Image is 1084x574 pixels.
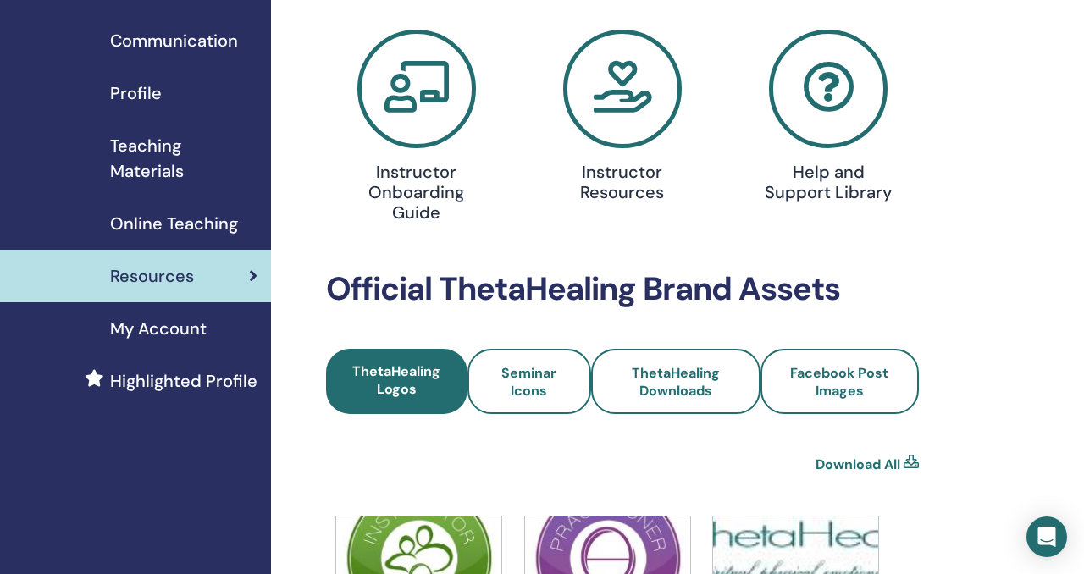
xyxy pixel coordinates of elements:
[351,162,482,223] h4: Instructor Onboarding Guide
[760,349,919,414] a: Facebook Post Images
[736,30,921,209] a: Help and Support Library
[110,211,238,236] span: Online Teaching
[110,263,194,289] span: Resources
[352,362,440,398] span: ThetaHealing Logos
[1026,516,1067,557] div: Open Intercom Messenger
[467,349,591,414] a: Seminar Icons
[632,364,720,400] span: ThetaHealing Downloads
[591,349,760,414] a: ThetaHealing Downloads
[790,364,888,400] span: Facebook Post Images
[110,133,257,184] span: Teaching Materials
[110,368,257,394] span: Highlighted Profile
[326,349,467,414] a: ThetaHealing Logos
[324,30,509,229] a: Instructor Onboarding Guide
[764,162,894,202] h4: Help and Support Library
[557,162,688,202] h4: Instructor Resources
[501,364,556,400] span: Seminar Icons
[110,28,238,53] span: Communication
[816,455,900,475] a: Download All
[529,30,715,209] a: Instructor Resources
[110,316,207,341] span: My Account
[326,270,919,309] h2: Official ThetaHealing Brand Assets
[110,80,162,106] span: Profile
